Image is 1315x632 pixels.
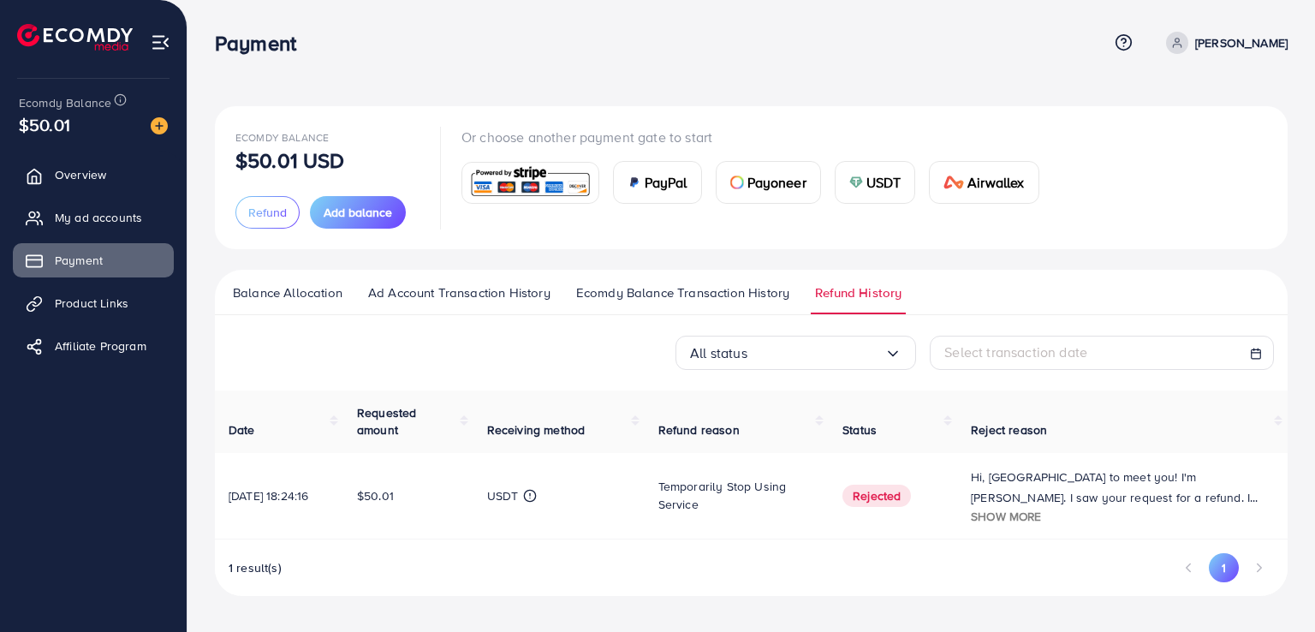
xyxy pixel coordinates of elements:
input: Search for option [747,340,885,367]
img: menu [151,33,170,52]
p: USDT [487,486,519,506]
span: Refund reason [658,421,740,438]
span: Receiving method [487,421,586,438]
img: card [628,176,641,189]
span: Add balance [324,204,392,221]
img: card [730,176,744,189]
span: Ecomdy Balance [19,94,111,111]
ul: Pagination [1174,553,1274,582]
p: [PERSON_NAME] [1195,33,1288,53]
a: [PERSON_NAME] [1159,32,1288,54]
iframe: Chat [1242,555,1302,619]
span: Reject reason [971,421,1047,438]
img: card [943,176,964,189]
span: My ad accounts [55,209,142,226]
a: card [461,162,599,204]
span: Status [842,421,877,438]
a: My ad accounts [13,200,174,235]
img: card [467,164,593,201]
span: Show more [971,508,1041,524]
button: Refund [235,196,300,229]
span: All status [690,340,747,367]
button: Go to page 1 [1209,553,1239,582]
span: Rejected [842,485,911,507]
div: Search for option [675,336,916,370]
p: Hi, [GEOGRAPHIC_DATA] to meet you! I'm [PERSON_NAME]. I saw your request for a refund. I contacte... [971,467,1274,508]
p: Or choose another payment gate to start [461,127,1053,147]
span: Payment [55,252,103,269]
span: Overview [55,166,106,183]
span: Ecomdy Balance Transaction History [576,283,789,302]
img: logo [17,24,133,51]
span: Temporarily stop using service [658,478,787,512]
span: [DATE] 18:24:16 [229,487,308,504]
span: 1 result(s) [229,559,282,576]
span: Product Links [55,295,128,312]
a: cardUSDT [835,161,916,204]
img: card [849,176,863,189]
span: $50.01 [357,487,394,504]
span: Balance Allocation [233,283,342,302]
span: Airwallex [967,172,1024,193]
span: Ad Account Transaction History [368,283,550,302]
span: PayPal [645,172,687,193]
span: Refund History [815,283,901,302]
span: Select transaction date [944,343,1087,361]
span: $50.01 [19,112,70,137]
span: Date [229,421,255,438]
a: cardPayoneer [716,161,821,204]
a: Affiliate Program [13,329,174,363]
img: image [151,117,168,134]
span: Payoneer [747,172,806,193]
span: USDT [866,172,901,193]
span: Affiliate Program [55,337,146,355]
a: cardPayPal [613,161,702,204]
a: Product Links [13,286,174,320]
span: Refund [248,204,287,221]
button: Add balance [310,196,406,229]
h3: Payment [215,31,310,56]
a: cardAirwallex [929,161,1038,204]
a: Overview [13,158,174,192]
a: Payment [13,243,174,277]
p: $50.01 USD [235,150,345,170]
span: Ecomdy Balance [235,130,329,145]
span: Requested amount [357,404,416,438]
